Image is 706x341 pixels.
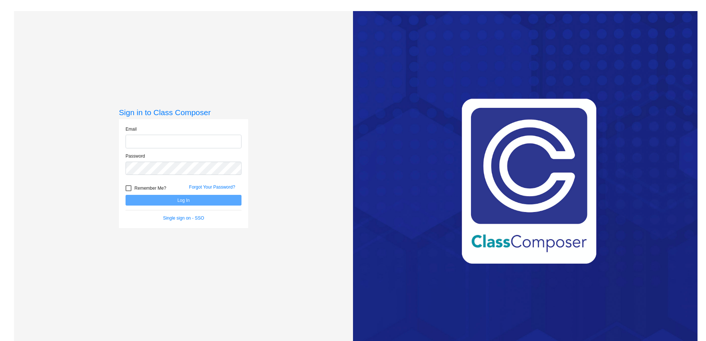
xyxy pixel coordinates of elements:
[163,216,204,221] a: Single sign on - SSO
[126,153,145,159] label: Password
[126,195,241,206] button: Log In
[134,184,166,193] span: Remember Me?
[119,108,248,117] h3: Sign in to Class Composer
[189,185,235,190] a: Forgot Your Password?
[126,126,137,132] label: Email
